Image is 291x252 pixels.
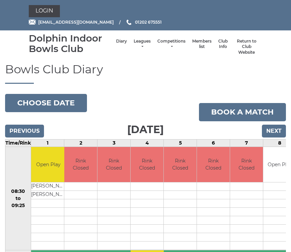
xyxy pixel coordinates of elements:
span: 01202 675551 [135,20,162,25]
td: Rink Closed [64,147,97,182]
td: 5 [164,139,197,147]
td: Rink Closed [164,147,197,182]
img: Email [29,20,36,25]
a: Email [EMAIL_ADDRESS][DOMAIN_NAME] [29,19,114,25]
td: Open Play [31,147,65,182]
td: Rink Closed [131,147,163,182]
a: Members list [192,39,211,50]
td: 1 [31,139,64,147]
td: 08:30 to 09:25 [5,147,31,250]
a: Phone us 01202 675551 [126,19,162,25]
div: Dolphin Indoor Bowls Club [29,33,113,54]
td: Rink Closed [197,147,230,182]
a: Diary [116,39,127,44]
td: 6 [197,139,230,147]
td: 2 [64,139,97,147]
h1: Bowls Club Diary [5,63,286,83]
td: Rink Closed [97,147,130,182]
td: Rink Closed [230,147,263,182]
td: 7 [230,139,263,147]
td: 4 [131,139,164,147]
td: Time/Rink [5,139,31,147]
a: Competitions [157,39,185,50]
img: Phone us [127,20,131,25]
a: Leagues [134,39,151,50]
td: [PERSON_NAME] [31,182,65,191]
a: Book a match [199,103,286,121]
a: Club Info [218,39,228,50]
td: [PERSON_NAME] [31,191,65,199]
a: Login [29,5,60,17]
input: Next [262,125,286,137]
button: Choose date [5,94,87,112]
span: [EMAIL_ADDRESS][DOMAIN_NAME] [38,20,114,25]
input: Previous [5,125,44,137]
a: Return to Club Website [234,39,259,55]
td: 3 [97,139,131,147]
